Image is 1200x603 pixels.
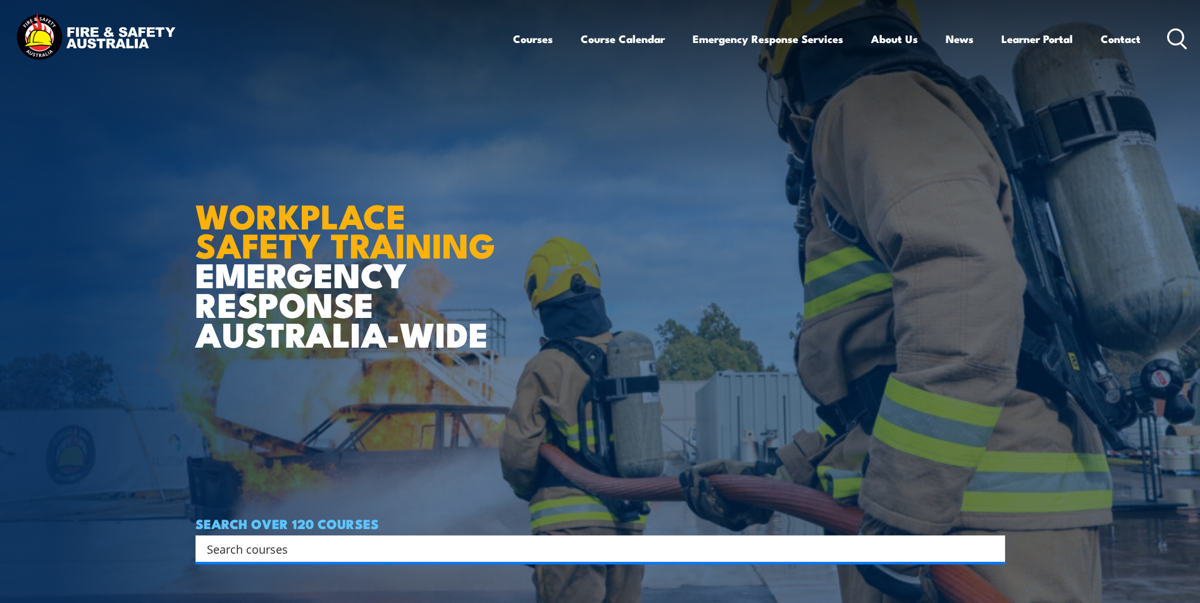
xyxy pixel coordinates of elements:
a: Contact [1101,22,1141,56]
h4: SEARCH OVER 120 COURSES [195,516,1005,530]
strong: WORKPLACE SAFETY TRAINING [195,188,495,271]
input: Search input [207,539,977,558]
button: Search magnifier button [983,540,1001,557]
a: About Us [871,22,918,56]
a: News [946,22,974,56]
a: Courses [513,22,553,56]
a: Course Calendar [581,22,665,56]
h1: EMERGENCY RESPONSE AUSTRALIA-WIDE [195,169,505,348]
form: Search form [209,540,980,557]
a: Learner Portal [1001,22,1073,56]
a: Emergency Response Services [693,22,843,56]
